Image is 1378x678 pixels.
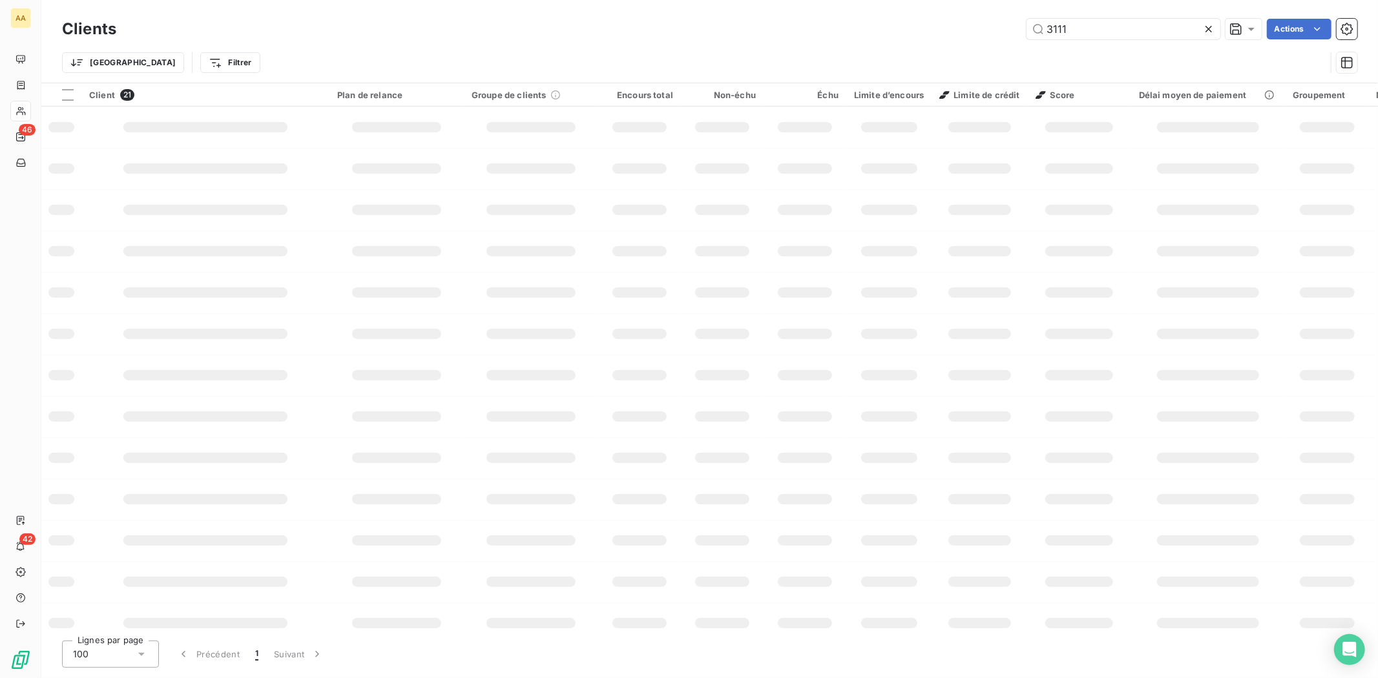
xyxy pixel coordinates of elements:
[337,90,456,100] div: Plan de relance
[939,90,1019,100] span: Limite de crédit
[689,90,756,100] div: Non-échu
[247,641,266,668] button: 1
[169,641,247,668] button: Précédent
[10,8,31,28] div: AA
[10,650,31,670] img: Logo LeanPay
[1267,19,1331,39] button: Actions
[1334,634,1365,665] div: Open Intercom Messenger
[19,124,36,136] span: 46
[19,533,36,545] span: 42
[62,17,116,41] h3: Clients
[771,90,839,100] div: Échu
[606,90,673,100] div: Encours total
[200,52,260,73] button: Filtrer
[255,648,258,661] span: 1
[89,90,115,100] span: Client
[120,89,134,101] span: 21
[266,641,331,668] button: Suivant
[1027,19,1220,39] input: Rechercher
[62,52,184,73] button: [GEOGRAPHIC_DATA]
[472,90,547,100] span: Groupe de clients
[1139,90,1277,100] div: Délai moyen de paiement
[854,90,924,100] div: Limite d’encours
[73,648,89,661] span: 100
[1293,90,1361,100] div: Groupement
[1036,90,1075,100] span: Score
